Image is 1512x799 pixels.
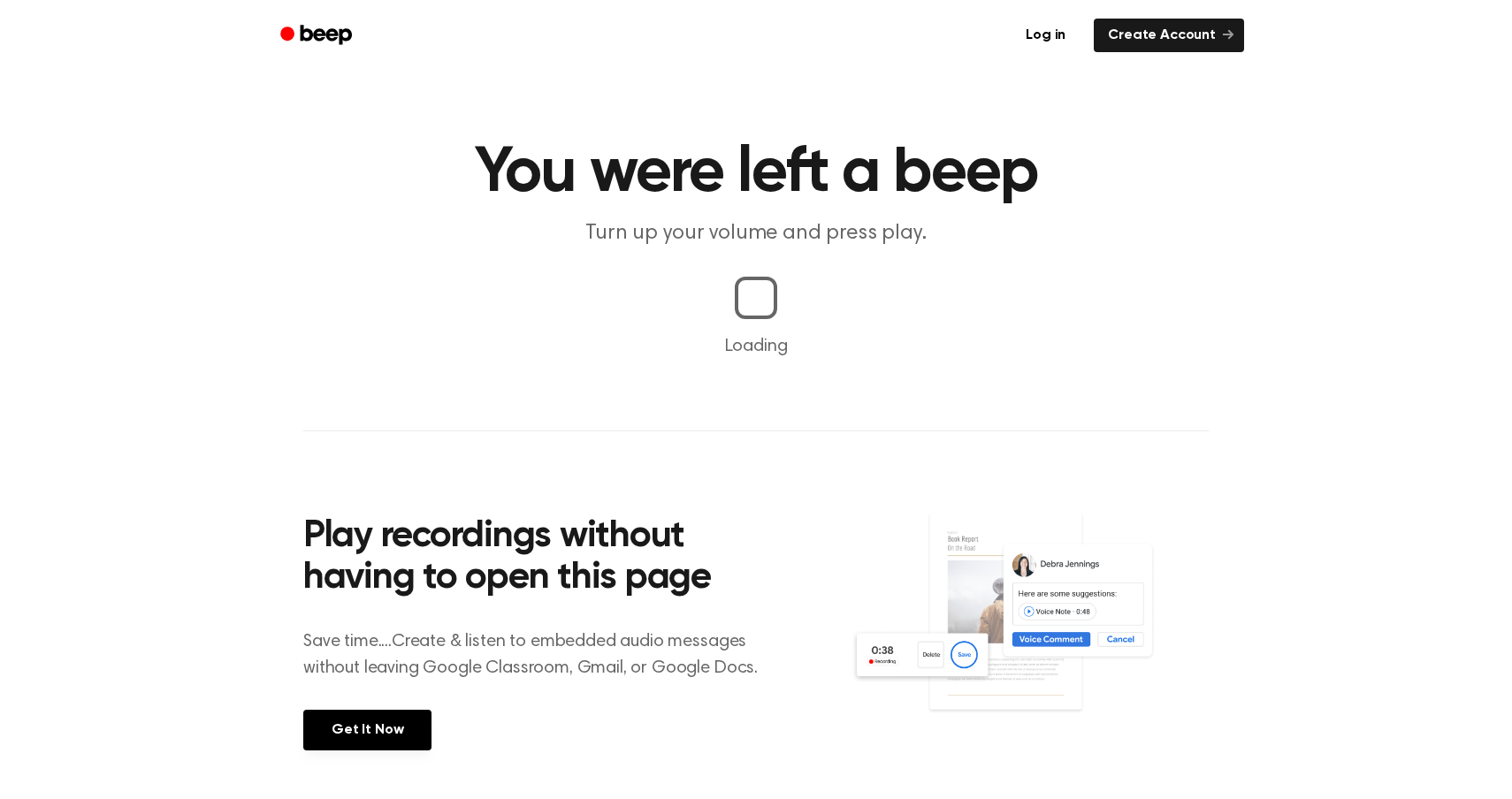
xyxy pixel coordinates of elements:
h1: You were left a beep [303,141,1209,205]
a: Get It Now [303,710,431,750]
p: Loading [21,333,1491,360]
p: Turn up your volume and press play. [416,219,1096,248]
img: Voice Comments on Docs and Recording Widget [851,511,1209,749]
a: Log in [1008,15,1083,56]
a: Create Account [1094,19,1244,52]
h2: Play recordings without having to open this page [303,516,780,600]
a: Beep [268,19,368,53]
p: Save time....Create & listen to embedded audio messages without leaving Google Classroom, Gmail, ... [303,628,780,681]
